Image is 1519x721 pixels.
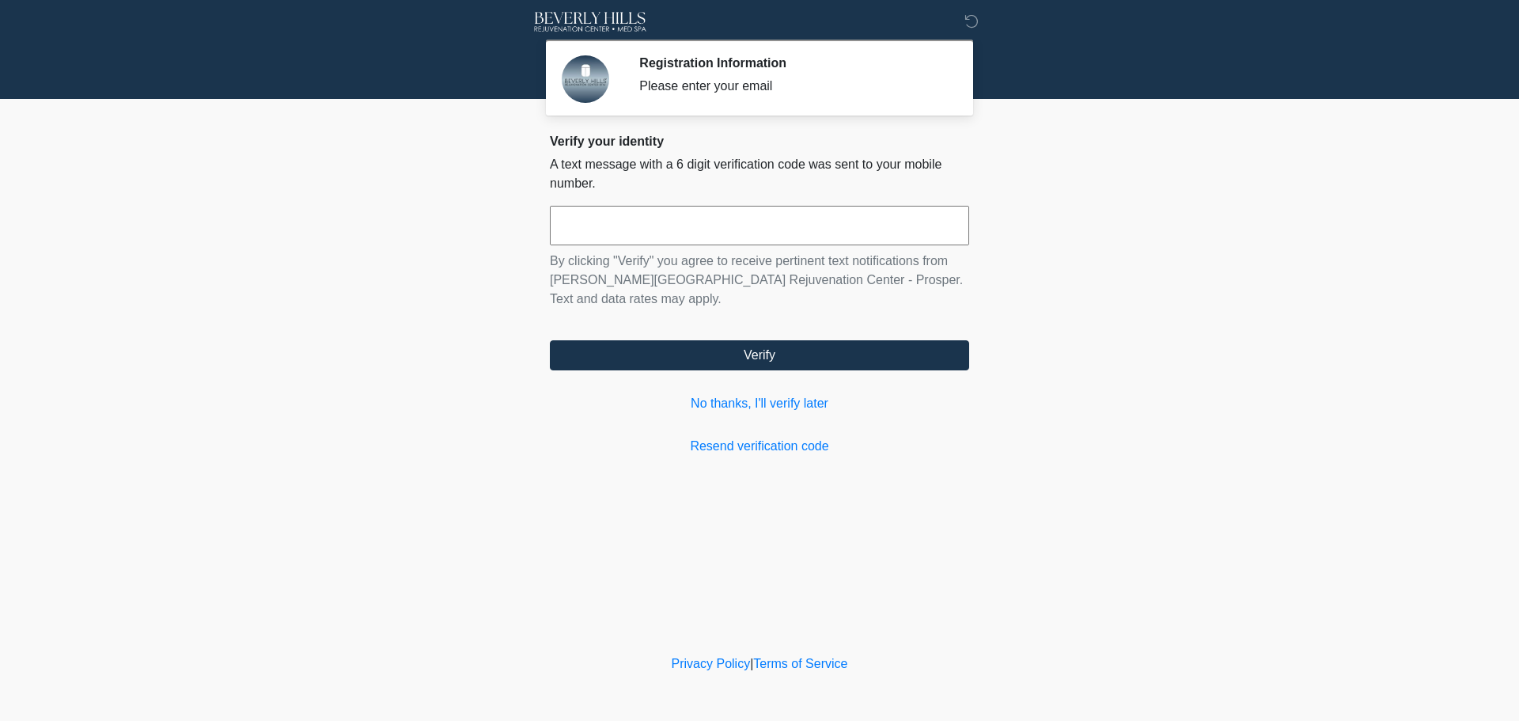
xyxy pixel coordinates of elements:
h2: Registration Information [639,55,945,70]
a: No thanks, I'll verify later [550,394,969,413]
img: Agent Avatar [562,55,609,103]
div: Please enter your email [639,77,945,96]
p: A text message with a 6 digit verification code was sent to your mobile number. [550,155,969,193]
img: Beverly Hills Rejuvenation Center - Prosper Logo [534,12,646,32]
a: Privacy Policy [672,657,751,670]
p: By clicking "Verify" you agree to receive pertinent text notifications from [PERSON_NAME][GEOGRAP... [550,252,969,309]
a: Terms of Service [753,657,847,670]
a: | [750,657,753,670]
h2: Verify your identity [550,134,969,149]
a: Resend verification code [550,437,969,456]
button: Verify [550,340,969,370]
